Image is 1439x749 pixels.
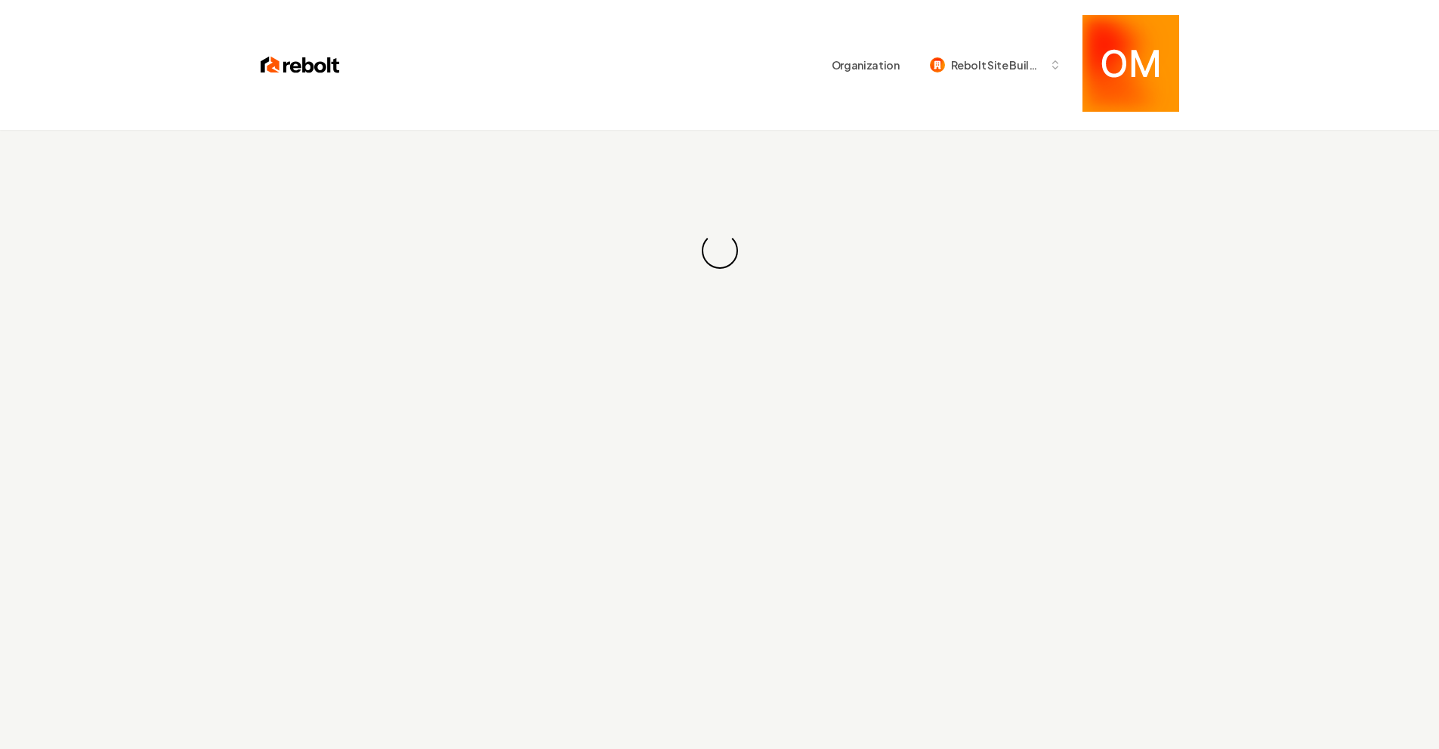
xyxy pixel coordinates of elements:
img: Omar Molai [1082,15,1179,112]
span: Rebolt Site Builder [951,57,1043,73]
button: Open user button [1082,15,1179,112]
img: Rebolt Logo [261,54,340,76]
div: Loading [696,228,742,273]
button: Organization [823,51,909,79]
img: Rebolt Site Builder [930,57,945,72]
